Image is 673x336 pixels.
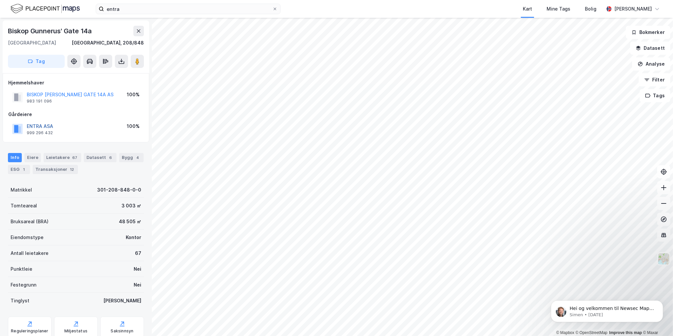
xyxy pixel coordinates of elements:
[11,328,48,334] div: Reguleringsplaner
[11,186,32,194] div: Matrikkel
[11,281,36,289] div: Festegrunn
[71,154,79,161] div: 67
[127,91,140,99] div: 100%
[111,328,134,334] div: Saksinnsyn
[107,154,114,161] div: 6
[8,26,93,36] div: Biskop Gunnerus' Gate 14a
[547,5,570,13] div: Mine Tags
[8,39,56,47] div: [GEOGRAPHIC_DATA]
[27,130,53,136] div: 999 296 432
[640,89,670,102] button: Tags
[639,73,670,86] button: Filter
[585,5,596,13] div: Bolig
[8,55,65,68] button: Tag
[103,297,141,305] div: [PERSON_NAME]
[44,153,81,162] div: Leietakere
[576,330,608,335] a: OpenStreetMap
[8,153,22,162] div: Info
[541,287,673,333] iframe: Intercom notifications message
[626,26,670,39] button: Bokmerker
[609,330,642,335] a: Improve this map
[632,57,670,71] button: Analyse
[134,265,141,273] div: Nei
[134,154,141,161] div: 4
[523,5,532,13] div: Kart
[127,122,140,130] div: 100%
[119,218,141,226] div: 48 505 ㎡
[11,297,29,305] div: Tinglyst
[11,249,49,257] div: Antall leietakere
[11,202,37,210] div: Tomteareal
[24,153,41,162] div: Eiere
[11,265,32,273] div: Punktleie
[97,186,141,194] div: 301-208-848-0-0
[72,39,144,47] div: [GEOGRAPHIC_DATA], 208/848
[657,253,670,265] img: Z
[126,233,141,241] div: Kontor
[8,165,30,174] div: ESG
[614,5,652,13] div: [PERSON_NAME]
[11,218,49,226] div: Bruksareal (BRA)
[69,166,75,173] div: 12
[630,42,670,55] button: Datasett
[121,202,141,210] div: 3 003 ㎡
[11,3,80,15] img: logo.f888ab2527a4732fd821a326f86c7f29.svg
[104,4,272,14] input: Søk på adresse, matrikkel, gårdeiere, leietakere eller personer
[134,281,141,289] div: Nei
[8,110,144,118] div: Gårdeiere
[64,328,87,334] div: Miljøstatus
[11,233,44,241] div: Eiendomstype
[556,330,574,335] a: Mapbox
[119,153,144,162] div: Bygg
[8,79,144,87] div: Hjemmelshaver
[33,165,78,174] div: Transaksjoner
[21,166,27,173] div: 1
[84,153,117,162] div: Datasett
[27,99,52,104] div: 983 191 096
[135,249,141,257] div: 67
